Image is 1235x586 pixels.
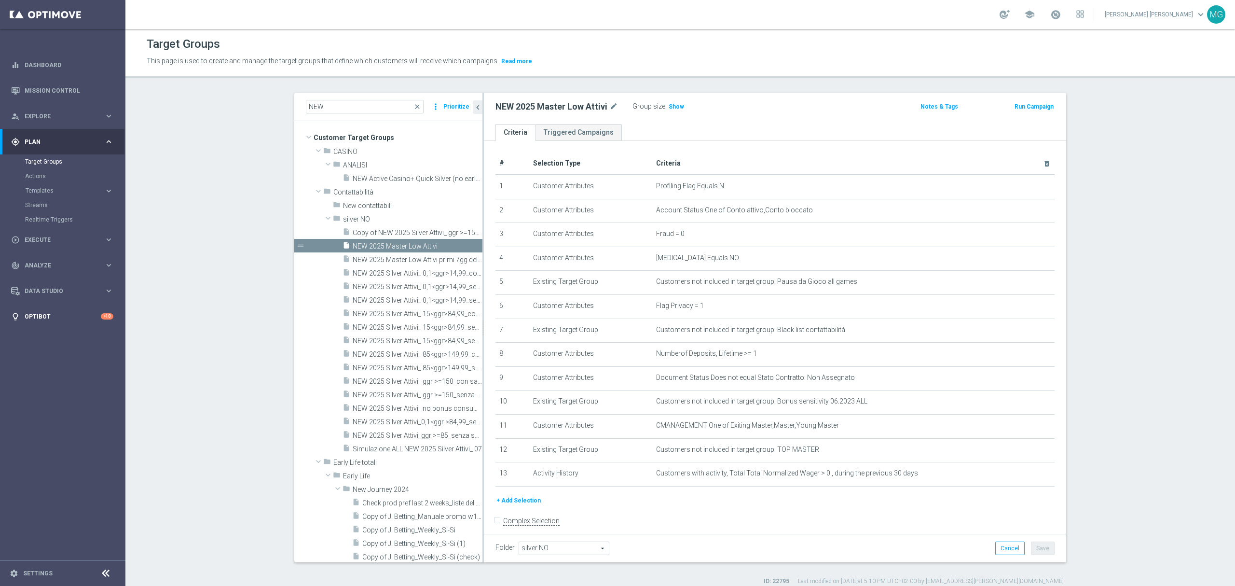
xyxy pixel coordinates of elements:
button: Prioritize [442,100,471,113]
label: Complex Selection [503,516,560,526]
span: Numberof Deposits, Lifetime >= 1 [656,349,757,358]
div: +10 [101,313,113,320]
i: keyboard_arrow_right [104,286,113,295]
button: Run Campaign [1014,101,1055,112]
span: Customers not included in target group: Black list contattabilità [656,326,845,334]
td: Customer Attributes [529,247,652,271]
i: insert_drive_file [352,525,360,536]
button: chevron_left [473,100,482,114]
button: gps_fixed Plan keyboard_arrow_right [11,138,114,146]
i: insert_drive_file [352,512,360,523]
span: New contattabili [343,202,482,210]
label: Group size [632,102,665,111]
div: track_changes Analyze keyboard_arrow_right [11,262,114,269]
input: Quick find group or folder [306,100,424,113]
td: Customer Attributes [529,366,652,391]
h2: NEW 2025 Master Low Attivi [495,101,607,112]
button: play_circle_outline Execute keyboard_arrow_right [11,236,114,244]
span: Execute [25,237,104,243]
span: NEW 2025 Silver Attivi_ 85&lt;ggr&gt;149,99_con saldo [353,350,482,359]
i: gps_fixed [11,138,20,146]
button: Templates keyboard_arrow_right [25,187,114,195]
span: NEW Active Casino&#x2B; Quick Silver (no early e risk) CONTA SOLO LOGIN [353,175,482,183]
div: Data Studio [11,287,104,295]
td: 5 [495,271,529,295]
td: Customer Attributes [529,343,652,367]
i: folder [333,471,341,482]
i: insert_drive_file [343,295,350,307]
span: Profiling Flag Equals N [656,182,724,190]
i: insert_drive_file [343,268,350,279]
td: 8 [495,343,529,367]
button: Cancel [995,542,1025,555]
span: NEW 2025 Silver Attivi_ 0,1&lt;ggr&gt;14,99_senza saldo_non dep ultimi 15 gg [353,296,482,305]
td: Customer Attributes [529,223,652,247]
i: more_vert [431,100,440,113]
span: Customers not included in target group: TOP MASTER [656,446,819,454]
span: [MEDICAL_DATA] Equals NO [656,254,739,262]
label: : [665,102,667,111]
a: Target Groups [25,158,100,166]
td: Activity History [529,462,652,487]
td: Existing Target Group [529,319,652,343]
a: Criteria [495,124,535,141]
span: NEW 2025 Silver Attivi_ no bonus consumed_senza saldo [353,405,482,413]
span: Customers not included in target group: Pausa da Gioco all games [656,278,857,286]
div: Explore [11,112,104,121]
span: Data Studio [25,288,104,294]
i: folder [323,147,331,158]
i: folder [333,214,341,225]
i: keyboard_arrow_right [104,261,113,270]
span: Copy of J. Betting_Weekly_Si-Si [362,526,482,534]
a: Dashboard [25,52,113,78]
i: keyboard_arrow_right [104,112,113,121]
span: Analyze [25,263,104,268]
span: Early Life [343,472,482,480]
span: This page is used to create and manage the target groups that define which customers will receive... [147,57,499,65]
i: insert_drive_file [343,431,350,442]
a: Actions [25,172,100,180]
i: keyboard_arrow_right [104,235,113,244]
i: insert_drive_file [343,363,350,374]
a: Settings [23,571,53,576]
span: NEW 2025 Silver Attivi_ 85&lt;ggr&gt;149,99_senza saldo [353,364,482,372]
i: insert_drive_file [343,349,350,361]
i: insert_drive_file [352,498,360,509]
span: Customer Target Groups [314,131,482,144]
i: settings [10,569,18,578]
i: folder [333,201,341,212]
span: Copy of J. Betting_Weekly_Si-Si (1) [362,540,482,548]
i: keyboard_arrow_right [104,186,113,195]
h1: Target Groups [147,37,220,51]
i: folder [343,485,350,496]
span: NEW 2025 Master Low Attivi primi 7gg del mese [353,256,482,264]
span: Copy of J. Betting_Manuale promo w11 20.03 [362,513,482,521]
td: 9 [495,366,529,391]
span: Fraud = 0 [656,230,685,238]
button: Data Studio keyboard_arrow_right [11,287,114,295]
span: Simulazione ALL NEW 2025 Silver Attivi_ 07 [353,445,482,453]
i: lightbulb [11,312,20,321]
i: insert_drive_file [343,228,350,239]
span: Copy of NEW 2025 Silver Attivi_ ggr &gt;=150_con saldo [353,229,482,237]
i: insert_drive_file [343,255,350,266]
i: equalizer [11,61,20,70]
td: Customer Attributes [529,414,652,438]
i: play_circle_outline [11,236,20,244]
td: Existing Target Group [529,391,652,415]
i: insert_drive_file [343,336,350,347]
td: 7 [495,319,529,343]
td: Customer Attributes [529,199,652,223]
span: Show [669,103,684,110]
div: Templates [26,188,104,194]
button: lightbulb Optibot +10 [11,313,114,321]
button: Mission Control [11,87,114,95]
i: insert_drive_file [352,552,360,563]
th: Selection Type [529,153,652,175]
td: Customer Attributes [529,294,652,319]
